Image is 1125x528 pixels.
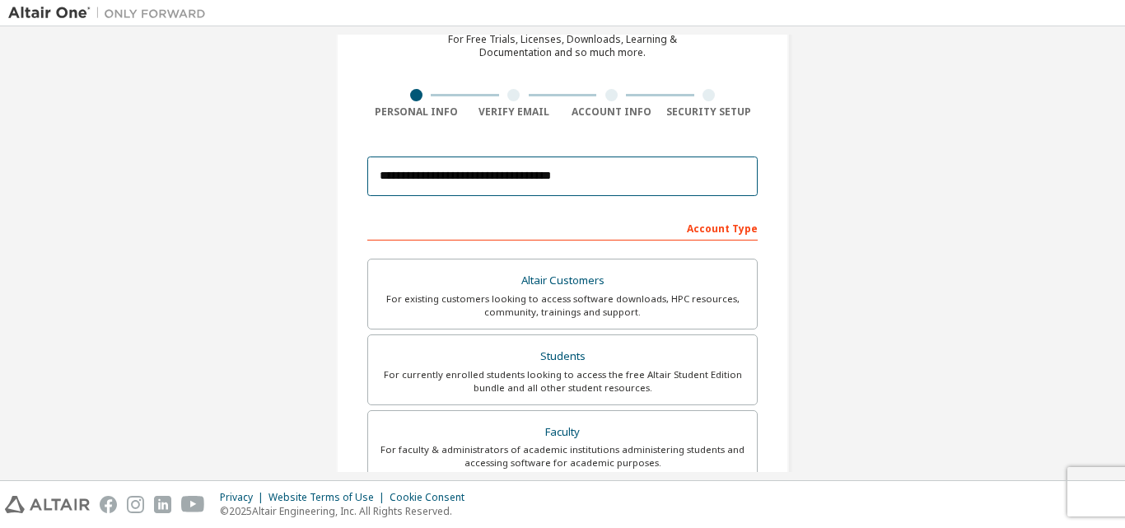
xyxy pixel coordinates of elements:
div: For faculty & administrators of academic institutions administering students and accessing softwa... [378,443,747,470]
div: For currently enrolled students looking to access the free Altair Student Edition bundle and all ... [378,368,747,395]
div: Account Info [562,105,661,119]
div: Altair Customers [378,269,747,292]
div: Cookie Consent [390,491,474,504]
div: For Free Trials, Licenses, Downloads, Learning & Documentation and so much more. [448,33,677,59]
div: Students [378,345,747,368]
div: For existing customers looking to access software downloads, HPC resources, community, trainings ... [378,292,747,319]
img: youtube.svg [181,496,205,513]
img: altair_logo.svg [5,496,90,513]
div: Personal Info [367,105,465,119]
div: Privacy [220,491,268,504]
div: Account Type [367,214,758,241]
img: linkedin.svg [154,496,171,513]
img: instagram.svg [127,496,144,513]
div: Verify Email [465,105,563,119]
div: Faculty [378,421,747,444]
div: Website Terms of Use [268,491,390,504]
div: Security Setup [661,105,759,119]
p: © 2025 Altair Engineering, Inc. All Rights Reserved. [220,504,474,518]
img: facebook.svg [100,496,117,513]
img: Altair One [8,5,214,21]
